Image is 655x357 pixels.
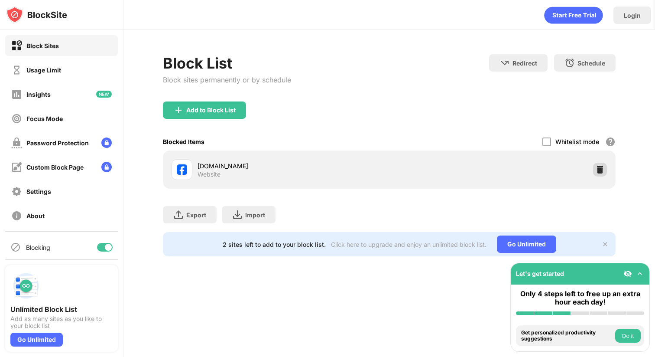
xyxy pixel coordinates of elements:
img: blocking-icon.svg [10,242,21,252]
img: x-button.svg [602,241,609,248]
div: Get personalized productivity suggestions [521,330,613,342]
div: Blocked Items [163,138,204,145]
button: Do it [615,329,641,343]
div: Login [624,12,641,19]
div: Go Unlimited [497,236,556,253]
div: Only 4 steps left to free up an extra hour each day! [516,290,644,306]
div: Custom Block Page [26,164,84,171]
div: 2 sites left to add to your block list. [223,241,326,248]
img: block-on.svg [11,40,22,51]
div: Go Unlimited [10,333,63,347]
img: favicons [177,164,187,175]
div: Block sites permanently or by schedule [163,75,291,84]
div: animation [544,7,603,24]
img: settings-off.svg [11,186,22,197]
img: push-block-list.svg [10,270,42,301]
div: Add to Block List [186,107,236,114]
div: Add as many sites as you like to your block list [10,315,113,329]
div: Block Sites [26,42,59,49]
div: Redirect [512,59,537,67]
div: Blocking [26,244,50,251]
div: Import [245,211,265,219]
img: lock-menu.svg [101,162,112,172]
img: customize-block-page-off.svg [11,162,22,173]
div: Website [198,170,220,178]
div: Export [186,211,206,219]
div: Usage Limit [26,66,61,74]
img: new-icon.svg [96,91,112,98]
div: Click here to upgrade and enjoy an unlimited block list. [331,241,486,248]
img: eye-not-visible.svg [623,269,632,278]
div: Whitelist mode [555,138,599,145]
img: lock-menu.svg [101,138,112,148]
div: Focus Mode [26,115,63,122]
img: password-protection-off.svg [11,138,22,148]
div: [DOMAIN_NAME] [198,161,389,170]
div: Block List [163,54,291,72]
img: logo-blocksite.svg [6,6,67,23]
div: Insights [26,91,51,98]
img: time-usage-off.svg [11,65,22,75]
div: Settings [26,188,51,195]
div: Unlimited Block List [10,305,113,314]
div: Let's get started [516,270,564,277]
div: Password Protection [26,139,89,147]
img: focus-off.svg [11,113,22,124]
img: insights-off.svg [11,89,22,100]
div: About [26,212,45,219]
img: about-off.svg [11,210,22,221]
img: omni-setup-toggle.svg [636,269,644,278]
div: Schedule [577,59,605,67]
